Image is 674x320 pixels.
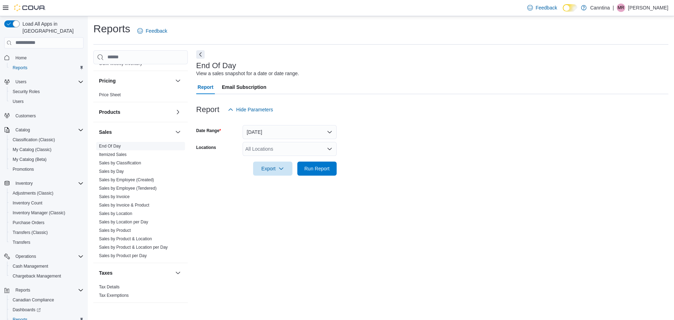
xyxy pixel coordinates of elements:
a: Classification (Classic) [10,136,58,144]
a: Sales by Product [99,228,131,233]
span: Canadian Compliance [10,296,84,304]
span: Dashboards [10,306,84,314]
button: Products [99,109,172,116]
button: Products [174,108,182,116]
span: Classification (Classic) [13,137,55,143]
a: OCM Weekly Inventory [99,61,142,66]
button: Catalog [13,126,33,134]
a: Sales by Employee (Tendered) [99,186,157,191]
span: Transfers (Classic) [10,228,84,237]
span: Sales by Classification [99,160,141,166]
a: Transfers (Classic) [10,228,51,237]
button: Classification (Classic) [7,135,86,145]
span: My Catalog (Classic) [13,147,52,152]
button: Users [13,78,29,86]
span: Sales by Location per Day [99,219,148,225]
button: Export [253,162,292,176]
a: Sales by Invoice & Product [99,203,149,208]
a: Customers [13,112,39,120]
button: Sales [174,128,182,136]
span: Chargeback Management [10,272,84,280]
span: Customers [15,113,36,119]
button: [DATE] [243,125,337,139]
span: Reports [13,65,27,71]
span: Transfers [10,238,84,247]
span: Transfers [13,240,30,245]
a: Sales by Invoice [99,194,130,199]
span: Inventory Manager (Classic) [10,209,84,217]
a: Promotions [10,165,37,174]
span: Security Roles [10,87,84,96]
button: Transfers (Classic) [7,228,86,237]
button: Catalog [1,125,86,135]
span: Operations [15,254,36,259]
span: Tax Details [99,284,120,290]
img: Cova [14,4,46,11]
button: Users [7,97,86,106]
span: Hide Parameters [236,106,273,113]
span: Promotions [13,166,34,172]
a: My Catalog (Beta) [10,155,49,164]
button: Inventory Count [7,198,86,208]
span: My Catalog (Beta) [10,155,84,164]
span: Sales by Location [99,211,132,216]
button: Security Roles [7,87,86,97]
span: Inventory Manager (Classic) [13,210,65,216]
button: Chargeback Management [7,271,86,281]
span: Sales by Product & Location per Day [99,244,168,250]
span: Home [13,53,84,62]
a: Sales by Day [99,169,124,174]
span: Purchase Orders [13,220,45,226]
span: Inventory [13,179,84,188]
span: Home [15,55,27,61]
a: Sales by Product per Day [99,253,147,258]
button: Next [196,50,205,59]
span: Run Report [304,165,330,172]
a: Feedback [134,24,170,38]
span: Inventory Count [13,200,42,206]
span: Adjustments (Classic) [10,189,84,197]
span: My Catalog (Classic) [10,145,84,154]
span: Load All Apps in [GEOGRAPHIC_DATA] [20,20,84,34]
span: Customers [13,111,84,120]
button: Users [1,77,86,87]
button: Sales [99,129,172,136]
span: Sales by Product [99,228,131,233]
span: Purchase Orders [10,218,84,227]
span: Cash Management [10,262,84,270]
a: Purchase Orders [10,218,47,227]
span: MR [618,4,625,12]
h3: Taxes [99,269,113,276]
div: OCM [93,59,188,71]
span: Classification (Classic) [10,136,84,144]
span: Dashboards [13,307,41,313]
a: Sales by Location per Day [99,220,148,224]
span: End Of Day [99,143,121,149]
a: Chargeback Management [10,272,64,280]
span: Cash Management [13,263,48,269]
a: Canadian Compliance [10,296,57,304]
span: Tax Exemptions [99,293,129,298]
span: Report [198,80,213,94]
span: Transfers (Classic) [13,230,48,235]
a: Security Roles [10,87,42,96]
div: View a sales snapshot for a date or date range. [196,70,299,77]
button: My Catalog (Beta) [7,155,86,164]
span: Sales by Day [99,169,124,174]
span: Users [15,79,26,85]
span: Adjustments (Classic) [13,190,53,196]
a: End Of Day [99,144,121,149]
a: Sales by Product & Location [99,236,152,241]
a: Cash Management [10,262,51,270]
span: My Catalog (Beta) [13,157,47,162]
button: Open list of options [327,146,332,152]
a: Transfers [10,238,33,247]
button: Customers [1,111,86,121]
button: Promotions [7,164,86,174]
span: Sales by Invoice & Product [99,202,149,208]
a: Users [10,97,26,106]
a: Tax Details [99,285,120,289]
a: Tax Exemptions [99,293,129,298]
